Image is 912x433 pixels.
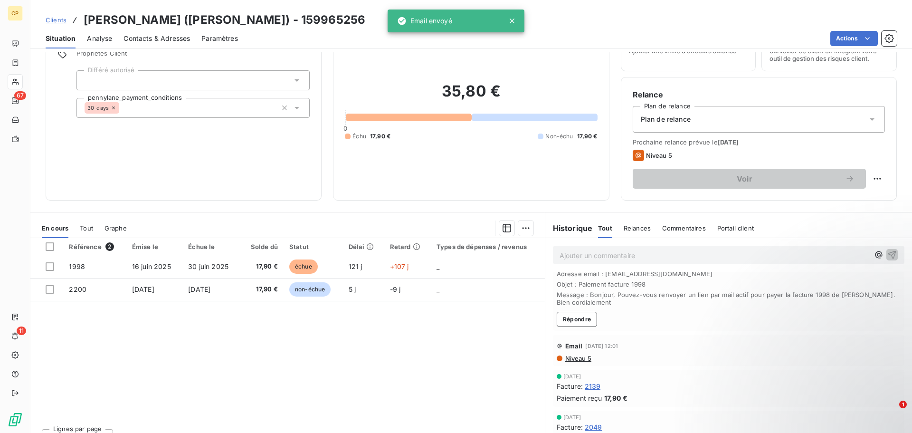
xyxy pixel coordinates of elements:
span: Paramètres [201,34,238,43]
span: [DATE] [718,138,739,146]
span: 1998 [69,262,85,270]
span: 1 [899,401,907,408]
span: 2049 [585,422,602,432]
span: Analyse [87,34,112,43]
span: Tout [80,224,93,232]
div: CP [8,6,23,21]
span: [DATE] [563,414,581,420]
span: Clients [46,16,66,24]
iframe: Intercom live chat [880,401,902,423]
span: 30_days [87,105,109,111]
span: non-échue [289,282,331,297]
span: Objet : Paiement facture 1998 [557,280,901,288]
span: Situation [46,34,76,43]
span: Adresse email : [EMAIL_ADDRESS][DOMAIN_NAME] [557,270,901,278]
span: 121 j [349,262,362,270]
span: 17,90 € [246,285,278,294]
span: Niveau 5 [646,152,672,159]
div: Statut [289,243,337,250]
span: 0 [343,125,347,132]
span: 2 [105,242,114,251]
div: Échue le [188,243,235,250]
h6: Historique [545,222,593,234]
div: Référence [69,242,120,251]
div: Émise le [132,243,177,250]
span: Email [565,342,583,350]
span: Paiement reçu [557,393,602,403]
span: Portail client [717,224,754,232]
span: [DATE] [188,285,210,293]
span: Graphe [104,224,127,232]
span: 17,90 € [370,132,390,141]
span: _ [437,285,439,293]
span: _ [437,262,439,270]
span: 16 juin 2025 [132,262,171,270]
span: +107 j [390,262,409,270]
span: Non-échu [545,132,573,141]
div: Délai [349,243,379,250]
div: Solde dû [246,243,278,250]
span: 30 juin 2025 [188,262,228,270]
span: échue [289,260,318,274]
span: [DATE] [563,374,581,379]
span: Commentaires [662,224,706,232]
img: Logo LeanPay [8,412,23,427]
span: Propriétés Client [76,49,310,63]
span: Facture : [557,422,583,432]
span: Prochaine relance prévue le [633,138,885,146]
span: Relances [624,224,651,232]
span: En cours [42,224,68,232]
span: Niveau 5 [564,355,591,362]
span: Facture : [557,381,583,391]
span: Voir [644,175,845,183]
iframe: Intercom notifications message [722,341,912,407]
span: Échu [352,132,366,141]
input: Ajouter une valeur [85,76,92,85]
a: Clients [46,15,66,25]
span: Contacts & Adresses [123,34,190,43]
span: Surveiller ce client en intégrant votre outil de gestion des risques client. [769,47,889,62]
h3: [PERSON_NAME] ([PERSON_NAME]) - 159965256 [84,11,365,29]
span: Plan de relance [641,115,691,124]
span: 17,90 € [577,132,598,141]
span: 2139 [585,381,601,391]
span: 17,90 € [604,393,627,403]
span: 17,90 € [246,262,278,271]
div: Email envoyé [397,12,452,29]
button: Actions [830,31,878,46]
div: Retard [390,243,425,250]
button: Voir [633,169,866,189]
span: [DATE] 12:01 [585,343,618,349]
span: 2200 [69,285,86,293]
span: 67 [14,91,26,100]
input: Ajouter une valeur [119,104,127,112]
div: Types de dépenses / revenus [437,243,539,250]
span: 5 j [349,285,356,293]
button: Répondre [557,312,598,327]
span: Tout [598,224,612,232]
span: Message : Bonjour, Pouvez-vous renvoyer un lien par mail actif pour payer la facture 1998 de [PER... [557,291,901,306]
span: -9 j [390,285,401,293]
h6: Relance [633,89,885,100]
span: [DATE] [132,285,154,293]
span: 11 [17,327,26,335]
h2: 35,80 € [345,82,597,110]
